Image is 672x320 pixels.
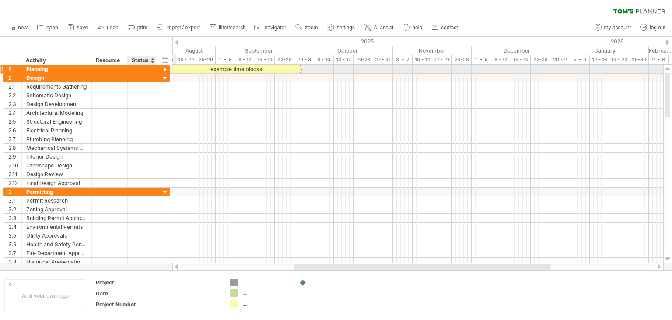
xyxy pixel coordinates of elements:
[337,25,355,31] span: settings
[235,55,255,64] div: 8 - 12
[35,22,61,33] a: open
[8,82,21,91] div: 2.1
[314,55,334,64] div: 6 - 10
[8,74,21,82] div: 2
[293,22,320,33] a: zoom
[26,126,87,135] div: Electrical Planning
[242,300,290,307] div: ....
[26,153,87,161] div: Interior Design
[8,196,21,205] div: 3.1
[441,25,458,31] span: contact
[8,100,21,108] div: 2.3
[216,46,302,55] div: September 2025
[374,25,393,31] span: AI assist
[8,135,21,143] div: 2.7
[95,22,121,33] a: undo
[26,170,87,178] div: Design Review
[393,55,413,64] div: 3 - 7
[26,258,87,266] div: Historical Preservation Approval
[650,25,665,31] span: log out
[8,214,21,222] div: 3.3
[4,279,86,312] div: Add your own logo
[26,144,87,152] div: Mechanical Systems Design
[26,179,87,187] div: Final Design Approval
[6,22,30,33] a: new
[8,188,21,196] div: 3
[96,301,144,308] div: Project Number
[570,55,590,64] div: 5 - 9
[311,279,359,286] div: ....
[325,22,357,33] a: settings
[26,196,87,205] div: Permit Research
[592,22,633,33] a: my account
[26,135,87,143] div: Plumbing Planning
[26,205,87,213] div: Zoning Approval
[8,179,21,187] div: 2.12
[413,55,432,64] div: 10 - 14
[176,55,196,64] div: 18 - 22
[8,205,21,213] div: 3.2
[26,214,87,222] div: Building Permit Application
[26,82,87,91] div: Requirements Gathering
[132,56,151,65] div: Status
[96,56,122,65] div: Resource
[8,170,21,178] div: 2.11
[255,55,275,64] div: 15 - 19
[172,65,301,73] div: example time blocks:
[26,249,87,257] div: Fire Department Approval
[393,46,472,55] div: November 2025
[133,46,216,55] div: August 2025
[609,55,629,64] div: 19 - 23
[26,223,87,231] div: Environmental Permits
[8,91,21,100] div: 2.2
[8,144,21,152] div: 2.8
[511,55,531,64] div: 15 - 19
[649,55,668,64] div: 2 - 6
[219,25,246,31] span: filter/search
[96,279,144,286] div: Project:
[432,55,452,64] div: 17 - 21
[26,161,87,170] div: Landscape Design
[302,46,393,55] div: October 2025
[26,240,87,249] div: Health and Safety Permits
[242,279,290,286] div: ....
[253,22,289,33] a: navigator
[18,25,28,31] span: new
[604,25,631,31] span: my account
[216,55,235,64] div: 1 - 5
[531,55,550,64] div: 22-26
[452,55,472,64] div: 24-28
[26,109,87,117] div: Architectural Modeling
[362,22,396,33] a: AI assist
[196,55,216,64] div: 25-29
[26,117,87,126] div: Structural Engineering
[26,74,87,82] div: Design
[137,25,147,31] span: print
[26,100,87,108] div: Design Development
[629,55,649,64] div: 26-30
[207,22,248,33] a: filter/search
[8,258,21,266] div: 3.8
[146,290,219,297] div: ....
[146,279,219,286] div: ....
[77,25,88,31] span: save
[334,55,353,64] div: 13 - 17
[491,55,511,64] div: 8 - 12
[8,249,21,257] div: 3.7
[65,22,91,33] a: save
[8,153,21,161] div: 2.9
[353,55,373,64] div: 20-24
[96,290,144,297] div: Date:
[26,231,87,240] div: Utility Approvals
[472,55,491,64] div: 1 - 5
[26,188,87,196] div: Permitting
[472,46,562,55] div: December 2025
[26,56,87,65] div: Activity
[429,22,461,33] a: contact
[242,289,290,297] div: ....
[126,22,150,33] a: print
[275,55,294,64] div: 22-26
[305,25,318,31] span: zoom
[166,25,200,31] span: import / export
[638,22,668,33] a: log out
